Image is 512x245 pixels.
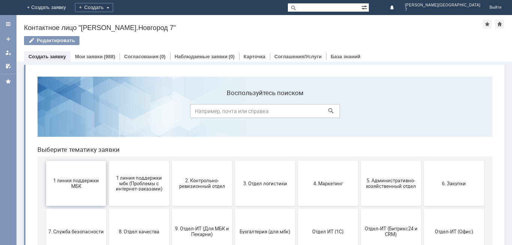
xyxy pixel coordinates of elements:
[143,203,198,215] span: Это соглашение не активно!
[266,90,326,135] button: 4. Маркетинг
[204,186,263,231] button: [PERSON_NAME]. Услуги ИТ для МБК (оформляет L1)
[392,138,452,183] button: Отдел-ИТ (Офис)
[266,186,326,231] button: не актуален
[141,138,201,183] button: 9. Отдел-ИТ (Для МБК и Пекарни)
[159,33,308,47] input: Например, почта или справка
[329,138,389,183] button: Отдел-ИТ (Битрикс24 и CRM)
[78,186,138,231] button: Франчайзинг
[104,54,115,59] div: (988)
[206,200,261,217] span: [PERSON_NAME]. Услуги ИТ для МБК (оформляет L1)
[2,60,14,72] a: Мои согласования
[269,206,324,212] span: не актуален
[204,90,263,135] button: 3. Отдел логистики
[405,8,481,12] span: 7
[244,54,265,59] a: Карточка
[28,54,66,59] a: Создать заявку
[143,155,198,166] span: 9. Отдел-ИТ (Для МБК и Пекарни)
[75,3,113,12] div: Создать
[332,155,387,166] span: Отдел-ИТ (Битрикс24 и CRM)
[160,54,166,59] div: (0)
[6,75,461,83] header: Выберите тематику заявки
[204,138,263,183] button: Бухгалтерия (для мбк)
[80,206,135,212] span: Франчайзинг
[75,54,103,59] a: Мои заявки
[483,20,492,29] div: Добавить в избранное
[206,158,261,163] span: Бухгалтерия (для мбк)
[206,110,261,115] span: 3. Отдел логистики
[80,104,135,121] span: 1 линия поддержки мбк (Проблемы с интернет-заказами)
[78,138,138,183] button: 8. Отдел качества
[332,107,387,118] span: 5. Административно-хозяйственный отдел
[2,47,14,59] a: Мои заявки
[15,186,75,231] button: Финансовый отдел
[269,158,324,163] span: Отдел ИТ (1С)
[269,110,324,115] span: 4. Маркетинг
[17,206,72,212] span: Финансовый отдел
[159,18,308,26] label: Воспользуйтесь поиском
[17,158,72,163] span: 7. Служба безопасности
[175,54,228,59] a: Наблюдаемые заявки
[392,90,452,135] button: 6. Закупки
[24,24,483,32] div: Контактное лицо "[PERSON_NAME].Новгород 7"
[331,54,360,59] a: База знаний
[80,158,135,163] span: 8. Отдел качества
[124,54,159,59] a: Согласования
[2,33,14,45] a: Создать заявку
[141,186,201,231] button: Это соглашение не активно!
[15,90,75,135] button: 1 линия поддержки МБК
[495,20,504,29] div: Сделать домашней страницей
[229,54,235,59] div: (0)
[405,3,481,8] span: [PERSON_NAME][GEOGRAPHIC_DATA]
[143,107,198,118] span: 2. Контрольно-ревизионный отдел
[395,110,450,115] span: 6. Закупки
[15,138,75,183] button: 7. Служба безопасности
[329,90,389,135] button: 5. Административно-хозяйственный отдел
[266,138,326,183] button: Отдел ИТ (1С)
[17,107,72,118] span: 1 линия поддержки МБК
[395,158,450,163] span: Отдел-ИТ (Офис)
[78,90,138,135] button: 1 линия поддержки мбк (Проблемы с интернет-заказами)
[361,3,369,11] span: Расширенный поиск
[274,54,322,59] a: Соглашения/Услуги
[141,90,201,135] button: 2. Контрольно-ревизионный отдел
